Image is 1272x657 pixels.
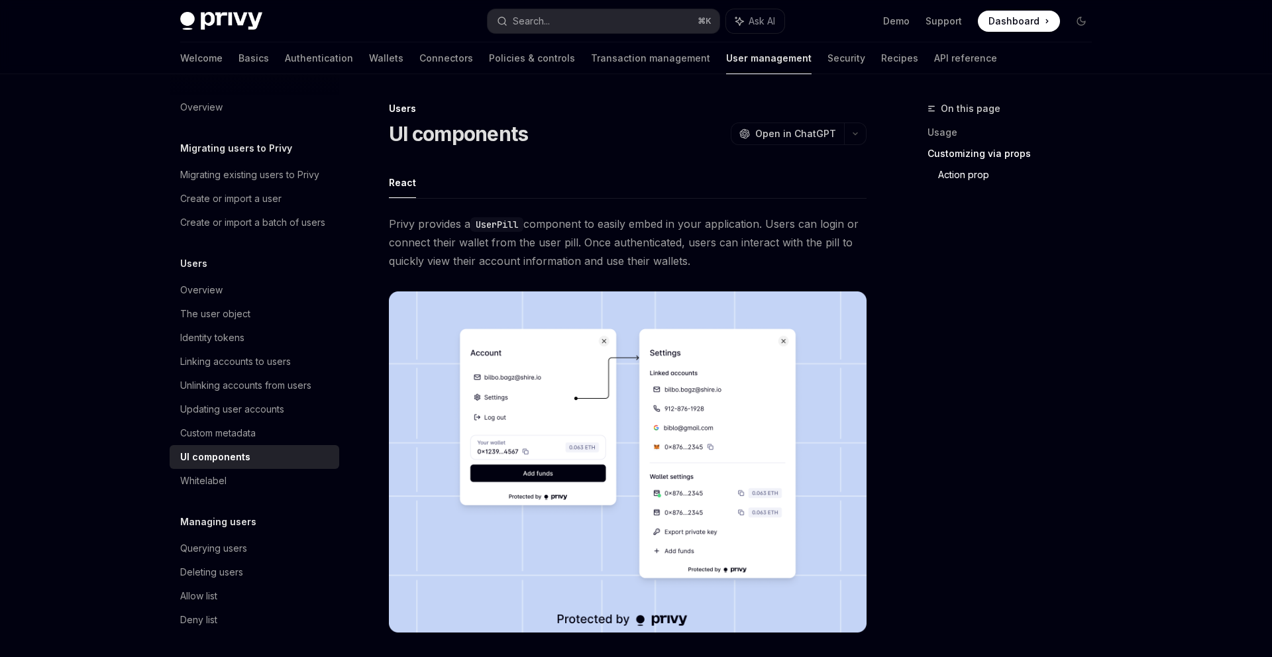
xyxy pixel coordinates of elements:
[726,9,784,33] button: Ask AI
[513,13,550,29] div: Search...
[170,350,339,374] a: Linking accounts to users
[591,42,710,74] a: Transaction management
[170,302,339,326] a: The user object
[170,187,339,211] a: Create or import a user
[978,11,1060,32] a: Dashboard
[369,42,403,74] a: Wallets
[180,282,223,298] div: Overview
[726,42,812,74] a: User management
[170,211,339,234] a: Create or import a batch of users
[170,560,339,584] a: Deleting users
[755,127,836,140] span: Open in ChatGPT
[927,122,1102,143] a: Usage
[170,445,339,469] a: UI components
[180,564,243,580] div: Deleting users
[170,397,339,421] a: Updating user accounts
[180,401,284,417] div: Updating user accounts
[389,122,528,146] h1: UI components
[180,256,207,272] h5: Users
[881,42,918,74] a: Recipes
[180,354,291,370] div: Linking accounts to users
[180,425,256,441] div: Custom metadata
[170,608,339,632] a: Deny list
[938,164,1102,185] a: Action prop
[170,278,339,302] a: Overview
[419,42,473,74] a: Connectors
[238,42,269,74] a: Basics
[170,469,339,493] a: Whitelabel
[180,99,223,115] div: Overview
[934,42,997,74] a: API reference
[749,15,775,28] span: Ask AI
[180,540,247,556] div: Querying users
[180,140,292,156] h5: Migrating users to Privy
[698,16,712,26] span: ⌘ K
[180,514,256,530] h5: Managing users
[170,536,339,560] a: Querying users
[180,215,325,230] div: Create or import a batch of users
[827,42,865,74] a: Security
[488,9,719,33] button: Search...⌘K
[180,473,227,489] div: Whitelabel
[389,291,867,632] img: images/Userpill2.png
[489,42,575,74] a: Policies & controls
[170,95,339,119] a: Overview
[180,42,223,74] a: Welcome
[883,15,910,28] a: Demo
[180,449,250,465] div: UI components
[941,101,1000,117] span: On this page
[170,163,339,187] a: Migrating existing users to Privy
[180,588,217,604] div: Allow list
[170,421,339,445] a: Custom metadata
[180,12,262,30] img: dark logo
[170,326,339,350] a: Identity tokens
[1071,11,1092,32] button: Toggle dark mode
[927,143,1102,164] a: Customizing via props
[180,167,319,183] div: Migrating existing users to Privy
[470,217,523,232] code: UserPill
[731,123,844,145] button: Open in ChatGPT
[170,374,339,397] a: Unlinking accounts from users
[180,612,217,628] div: Deny list
[926,15,962,28] a: Support
[389,167,416,198] button: React
[389,215,867,270] span: Privy provides a component to easily embed in your application. Users can login or connect their ...
[180,306,250,322] div: The user object
[285,42,353,74] a: Authentication
[170,584,339,608] a: Allow list
[180,330,244,346] div: Identity tokens
[988,15,1039,28] span: Dashboard
[389,102,867,115] div: Users
[180,191,282,207] div: Create or import a user
[180,378,311,393] div: Unlinking accounts from users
